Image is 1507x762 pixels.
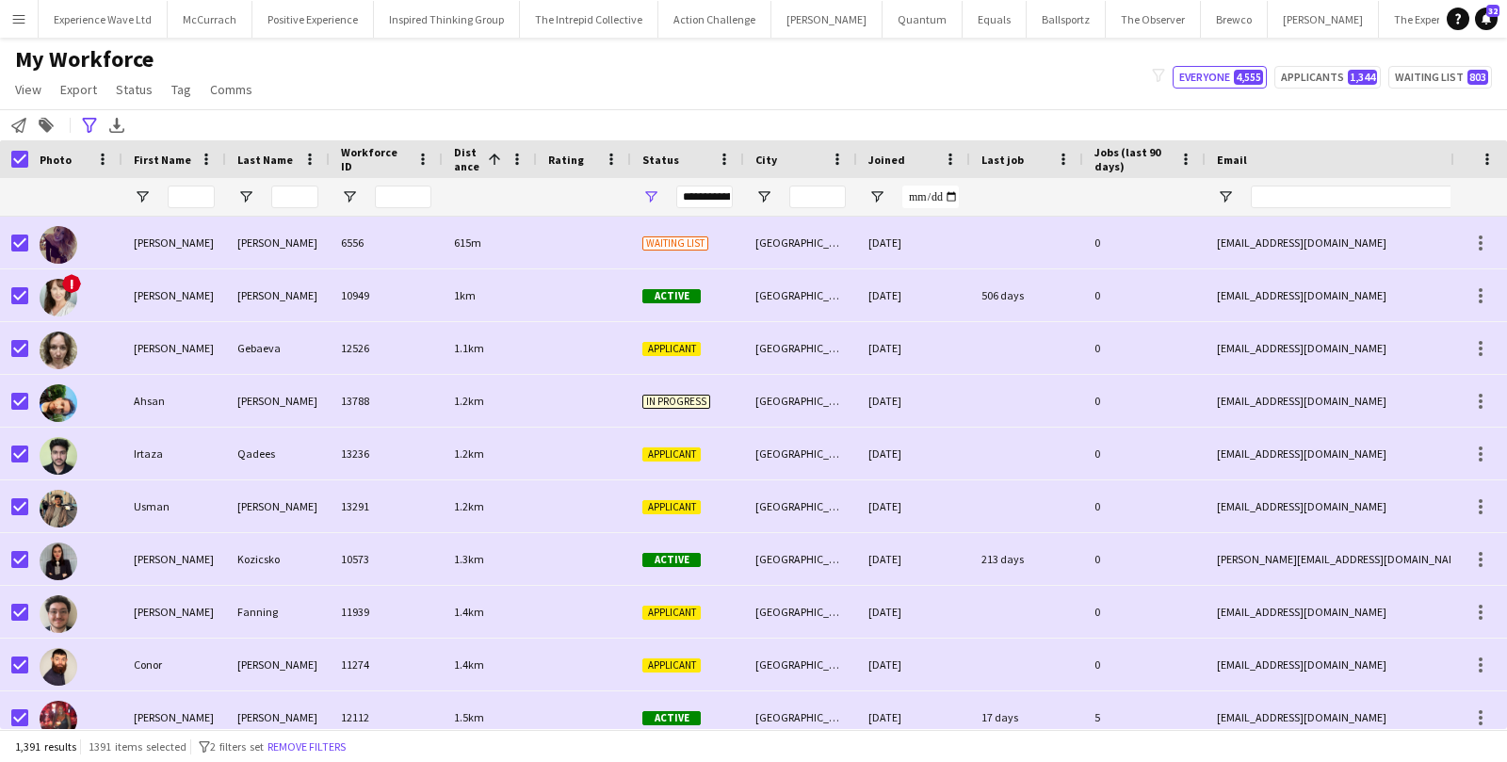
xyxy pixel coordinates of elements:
[789,186,846,208] input: City Filter Input
[330,586,443,638] div: 11939
[454,552,484,566] span: 1.3km
[454,710,484,724] span: 1.5km
[330,428,443,479] div: 13236
[1106,1,1201,38] button: The Observer
[454,657,484,672] span: 1.4km
[122,428,226,479] div: Irtaza
[857,375,970,427] div: [DATE]
[642,447,701,462] span: Applicant
[642,711,701,725] span: Active
[330,480,443,532] div: 13291
[134,188,151,205] button: Open Filter Menu
[122,691,226,743] div: [PERSON_NAME]
[330,217,443,268] div: 6556
[40,701,77,738] img: Jacqueline Francois
[226,691,330,743] div: [PERSON_NAME]
[970,691,1083,743] div: 17 days
[116,81,153,98] span: Status
[78,114,101,137] app-action-btn: Advanced filters
[108,77,160,102] a: Status
[857,217,970,268] div: [DATE]
[454,145,480,173] span: Distance
[642,606,701,620] span: Applicant
[226,480,330,532] div: [PERSON_NAME]
[548,153,584,167] span: Rating
[122,217,226,268] div: [PERSON_NAME]
[1083,480,1206,532] div: 0
[330,322,443,374] div: 12526
[168,186,215,208] input: First Name Filter Input
[40,332,77,369] img: Nadezhda Gebaeva
[171,81,191,98] span: Tag
[375,186,431,208] input: Workforce ID Filter Input
[1083,269,1206,321] div: 0
[168,1,252,38] button: McCurrach
[454,341,484,355] span: 1.1km
[744,639,857,690] div: [GEOGRAPHIC_DATA]
[122,375,226,427] div: Ahsan
[40,153,72,167] span: Photo
[264,737,349,757] button: Remove filters
[40,543,77,580] img: Viktoria Kozicsko
[330,639,443,690] div: 11274
[771,1,883,38] button: [PERSON_NAME]
[1083,428,1206,479] div: 0
[857,586,970,638] div: [DATE]
[203,77,260,102] a: Comms
[744,375,857,427] div: [GEOGRAPHIC_DATA]
[642,395,710,409] span: In progress
[40,226,77,264] img: Bethany Davies
[744,322,857,374] div: [GEOGRAPHIC_DATA]
[520,1,658,38] button: The Intrepid Collective
[744,480,857,532] div: [GEOGRAPHIC_DATA]
[744,586,857,638] div: [GEOGRAPHIC_DATA]
[642,553,701,567] span: Active
[857,691,970,743] div: [DATE]
[1027,1,1106,38] button: Ballsportz
[857,533,970,585] div: [DATE]
[330,691,443,743] div: 12112
[857,480,970,532] div: [DATE]
[8,77,49,102] a: View
[857,269,970,321] div: [DATE]
[744,269,857,321] div: [GEOGRAPHIC_DATA]
[642,342,701,356] span: Applicant
[970,533,1083,585] div: 213 days
[454,235,481,250] span: 615m
[1234,70,1263,85] span: 4,555
[1083,533,1206,585] div: 0
[454,394,484,408] span: 1.2km
[341,145,409,173] span: Workforce ID
[1083,217,1206,268] div: 0
[122,639,226,690] div: Conor
[210,739,264,754] span: 2 filters set
[1217,153,1247,167] span: Email
[341,188,358,205] button: Open Filter Menu
[902,186,959,208] input: Joined Filter Input
[454,605,484,619] span: 1.4km
[454,499,484,513] span: 1.2km
[330,375,443,427] div: 13788
[1348,70,1377,85] span: 1,344
[981,153,1024,167] span: Last job
[53,77,105,102] a: Export
[755,153,777,167] span: City
[15,45,154,73] span: My Workforce
[271,186,318,208] input: Last Name Filter Input
[744,217,857,268] div: [GEOGRAPHIC_DATA]
[857,639,970,690] div: [DATE]
[40,595,77,633] img: David Fanning
[744,428,857,479] div: [GEOGRAPHIC_DATA]
[642,658,701,673] span: Applicant
[883,1,963,38] button: Quantum
[122,533,226,585] div: [PERSON_NAME]
[374,1,520,38] button: Inspired Thinking Group
[857,322,970,374] div: [DATE]
[89,739,186,754] span: 1391 items selected
[642,289,701,303] span: Active
[226,586,330,638] div: Fanning
[226,375,330,427] div: [PERSON_NAME]
[226,639,330,690] div: [PERSON_NAME]
[868,188,885,205] button: Open Filter Menu
[744,691,857,743] div: [GEOGRAPHIC_DATA]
